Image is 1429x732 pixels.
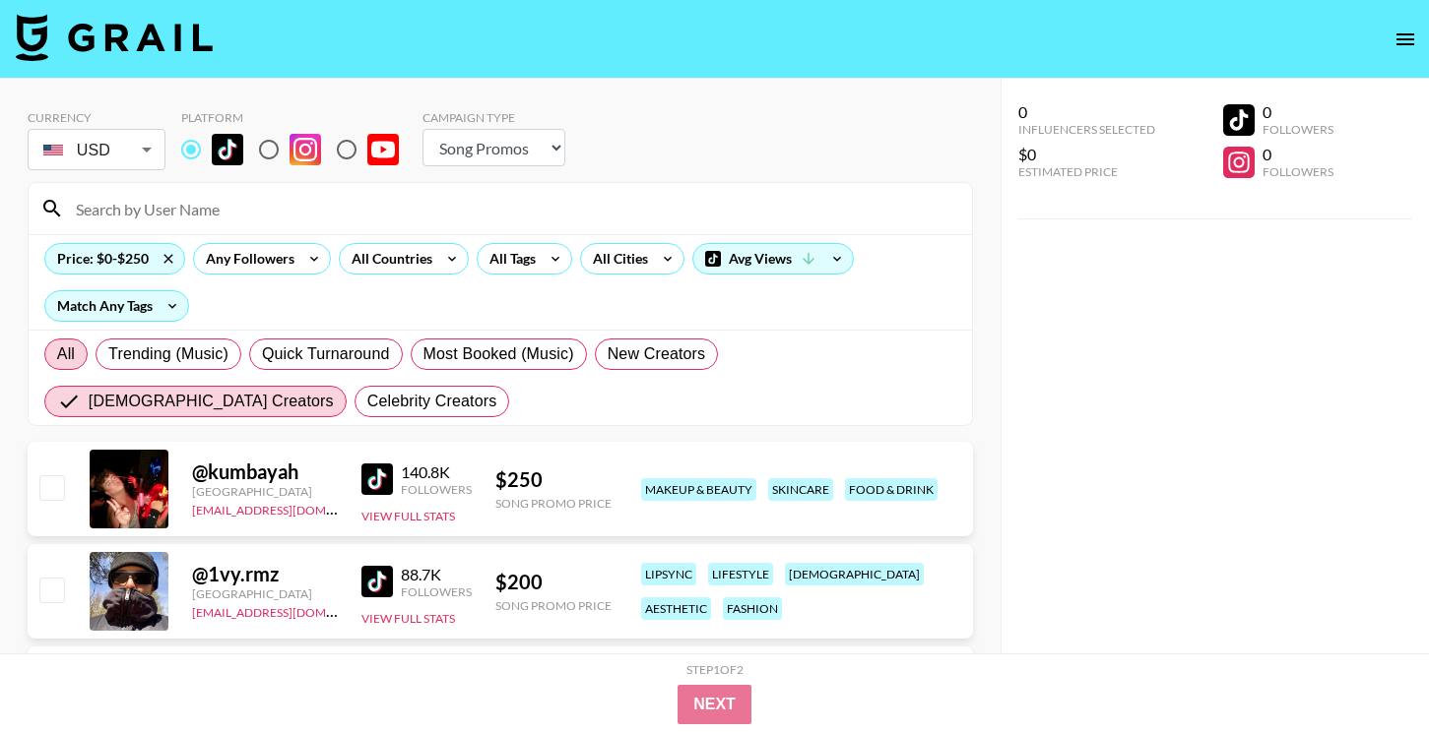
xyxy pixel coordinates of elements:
[401,584,472,599] div: Followers
[641,597,711,620] div: aesthetic
[361,509,455,523] button: View Full Stats
[1263,164,1333,179] div: Followers
[367,390,497,413] span: Celebrity Creators
[423,342,574,366] span: Most Booked (Music)
[1263,122,1333,137] div: Followers
[45,291,188,321] div: Match Any Tags
[1018,122,1155,137] div: Influencers Selected
[641,478,756,501] div: makeup & beauty
[192,484,338,499] div: [GEOGRAPHIC_DATA]
[1263,102,1333,122] div: 0
[785,563,924,585] div: [DEMOGRAPHIC_DATA]
[192,459,338,484] div: @ kumbayah
[89,390,334,413] span: [DEMOGRAPHIC_DATA] Creators
[495,570,612,594] div: $ 200
[361,611,455,626] button: View Full Stats
[367,134,399,165] img: YouTube
[845,478,938,501] div: food & drink
[45,244,184,274] div: Price: $0-$250
[16,14,213,61] img: Grail Talent
[108,342,228,366] span: Trending (Music)
[1331,634,1405,708] iframe: Drift Widget Chat Controller
[192,499,390,518] a: [EMAIL_ADDRESS][DOMAIN_NAME]
[1018,164,1155,179] div: Estimated Price
[401,462,472,482] div: 140.8K
[262,342,390,366] span: Quick Turnaround
[194,244,298,274] div: Any Followers
[422,110,565,125] div: Campaign Type
[495,598,612,613] div: Song Promo Price
[608,342,706,366] span: New Creators
[708,563,773,585] div: lifestyle
[340,244,436,274] div: All Countries
[723,597,782,620] div: fashion
[361,566,393,597] img: TikTok
[495,496,612,511] div: Song Promo Price
[478,244,540,274] div: All Tags
[768,478,833,501] div: skincare
[32,133,162,167] div: USD
[192,601,390,620] a: [EMAIL_ADDRESS][DOMAIN_NAME]
[641,563,696,585] div: lipsync
[64,193,960,224] input: Search by User Name
[192,562,338,586] div: @ 1vy.rmz
[1263,145,1333,164] div: 0
[495,467,612,492] div: $ 250
[678,685,751,724] button: Next
[401,565,472,584] div: 88.7K
[212,134,243,165] img: TikTok
[290,134,321,165] img: Instagram
[361,463,393,495] img: TikTok
[192,586,338,601] div: [GEOGRAPHIC_DATA]
[693,244,853,274] div: Avg Views
[28,110,165,125] div: Currency
[1018,145,1155,164] div: $0
[1386,20,1425,59] button: open drawer
[1018,102,1155,122] div: 0
[581,244,652,274] div: All Cities
[57,342,75,366] span: All
[401,482,472,497] div: Followers
[686,662,744,677] div: Step 1 of 2
[181,110,415,125] div: Platform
